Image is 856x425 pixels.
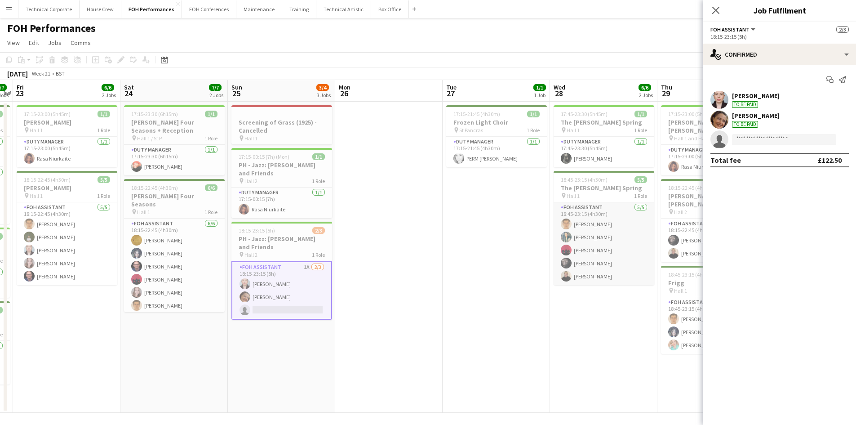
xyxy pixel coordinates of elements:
[98,111,110,117] span: 1/1
[567,127,580,134] span: Hall 1
[17,105,117,167] div: 17:15-23:00 (5h45m)1/1[PERSON_NAME] Hall 11 RoleDuty Manager1/117:15-23:00 (5h45m)Rasa Niurkaite
[209,84,222,91] span: 7/7
[639,92,653,98] div: 2 Jobs
[182,0,236,18] button: FOH Conferences
[661,179,762,262] div: 18:15-22:45 (4h30m)2/2[PERSON_NAME]+[PERSON_NAME] Hall 21 RoleFOH Assistant2/218:15-22:45 (4h30m)...
[660,88,672,98] span: 29
[554,118,654,126] h3: The [PERSON_NAME] Spring
[703,44,856,65] div: Confirmed
[17,83,24,91] span: Fri
[231,161,332,177] h3: PH - Jazz: [PERSON_NAME] and Friends
[527,127,540,134] span: 1 Role
[124,118,225,134] h3: [PERSON_NAME] Four Seasons + Reception
[15,88,24,98] span: 23
[567,192,580,199] span: Hall 1
[123,88,134,98] span: 24
[639,84,651,91] span: 6/6
[231,222,332,320] app-job-card: 18:15-23:15 (5h)2/3PH - Jazz: [PERSON_NAME] and Friends Hall 21 RoleFOH Assistant1A2/318:15-23:15...
[661,279,762,287] h3: Frigg
[554,171,654,285] app-job-card: 18:45-23:15 (4h30m)5/5The [PERSON_NAME] Spring Hall 11 RoleFOH Assistant5/518:45-23:15 (4h30m)[PE...
[124,179,225,312] app-job-card: 18:15-22:45 (4h30m)6/6[PERSON_NAME] Four Seasons Hall 11 RoleFOH Assistant6/618:15-22:45 (4h30m)[...
[446,83,457,91] span: Tue
[634,111,647,117] span: 1/1
[17,137,117,167] app-card-role: Duty Manager1/117:15-23:00 (5h45m)Rasa Niurkaite
[668,111,715,117] span: 17:15-23:00 (5h45m)
[527,111,540,117] span: 1/1
[97,192,110,199] span: 1 Role
[312,251,325,258] span: 1 Role
[661,118,762,134] h3: [PERSON_NAME]+[PERSON_NAME] / Frigg
[446,118,547,126] h3: Frozen Light Choir
[554,202,654,285] app-card-role: FOH Assistant5/518:45-23:15 (4h30m)[PERSON_NAME][PERSON_NAME][PERSON_NAME][PERSON_NAME][PERSON_NAME]
[710,33,849,40] div: 18:15-23:15 (5h)
[124,105,225,175] app-job-card: 17:15-23:30 (6h15m)1/1[PERSON_NAME] Four Seasons + Reception Hall 1 / St P1 RoleDuty Manager1/117...
[661,192,762,208] h3: [PERSON_NAME]+[PERSON_NAME]
[7,69,28,78] div: [DATE]
[732,92,780,100] div: [PERSON_NAME]
[554,105,654,167] app-job-card: 17:45-23:30 (5h45m)1/1The [PERSON_NAME] Spring Hall 11 RoleDuty Manager1/117:45-23:30 (5h45m)[PER...
[56,70,65,77] div: BST
[661,145,762,175] app-card-role: Duty Manager1/117:15-23:00 (5h45m)Rasa Niurkaite
[446,105,547,167] div: 17:15-21:45 (4h30m)1/1Frozen Light Choir St Pancras1 RoleDuty Manager1/117:15-21:45 (4h30m)PERM [...
[459,127,483,134] span: St Pancras
[137,209,150,215] span: Hall 1
[239,153,289,160] span: 17:15-00:15 (7h) (Mon)
[312,227,325,234] span: 2/3
[552,88,565,98] span: 28
[7,22,96,35] h1: FOH Performances
[17,184,117,192] h3: [PERSON_NAME]
[674,135,711,142] span: Hall 1 and Hall 2
[561,176,608,183] span: 18:45-23:15 (4h30m)
[80,0,121,18] button: House Crew
[24,111,71,117] span: 17:15-23:00 (5h45m)
[30,192,43,199] span: Hall 1
[48,39,62,47] span: Jobs
[131,111,178,117] span: 17:15-23:30 (6h15m)
[244,135,257,142] span: Hall 1
[44,37,65,49] a: Jobs
[124,83,134,91] span: Sat
[231,105,332,144] app-job-card: Screening of Grass (1925) - Cancelled Hall 1
[244,178,257,184] span: Hall 2
[710,26,750,33] span: FOH Assistant
[453,111,500,117] span: 17:15-21:45 (4h30m)
[244,251,257,258] span: Hall 2
[17,171,117,285] app-job-card: 18:15-22:45 (4h30m)5/5[PERSON_NAME] Hall 11 RoleFOH Assistant5/518:15-22:45 (4h30m)[PERSON_NAME][...
[124,219,225,314] app-card-role: FOH Assistant6/618:15-22:45 (4h30m)[PERSON_NAME][PERSON_NAME][PERSON_NAME][PERSON_NAME][PERSON_NA...
[124,192,225,208] h3: [PERSON_NAME] Four Seasons
[554,83,565,91] span: Wed
[282,0,316,18] button: Training
[102,84,114,91] span: 6/6
[445,88,457,98] span: 27
[7,39,20,47] span: View
[205,111,217,117] span: 1/1
[98,176,110,183] span: 5/5
[732,112,780,120] div: [PERSON_NAME]
[121,0,182,18] button: FOH Performances
[30,70,52,77] span: Week 21
[67,37,94,49] a: Comms
[316,0,371,18] button: Technical Artistic
[674,209,687,215] span: Hall 2
[668,271,715,278] span: 18:45-23:15 (4h30m)
[710,156,741,165] div: Total fee
[102,92,116,98] div: 2 Jobs
[732,121,758,128] div: To be paid
[317,92,331,98] div: 3 Jobs
[205,184,217,191] span: 6/6
[204,135,217,142] span: 1 Role
[231,148,332,218] app-job-card: 17:15-00:15 (7h) (Mon)1/1PH - Jazz: [PERSON_NAME] and Friends Hall 21 RoleDuty Manager1/117:15-00...
[703,4,856,16] h3: Job Fulfilment
[732,101,758,108] div: To be paid
[231,235,332,251] h3: PH - Jazz: [PERSON_NAME] and Friends
[661,297,762,354] app-card-role: FOH Assistant3/318:45-23:15 (4h30m)[PERSON_NAME][PERSON_NAME][PERSON_NAME]
[661,105,762,175] app-job-card: 17:15-23:00 (5h45m)1/1[PERSON_NAME]+[PERSON_NAME] / Frigg Hall 1 and Hall 21 RoleDuty Manager1/11...
[204,209,217,215] span: 1 Role
[17,202,117,285] app-card-role: FOH Assistant5/518:15-22:45 (4h30m)[PERSON_NAME][PERSON_NAME][PERSON_NAME][PERSON_NAME][PERSON_NAME]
